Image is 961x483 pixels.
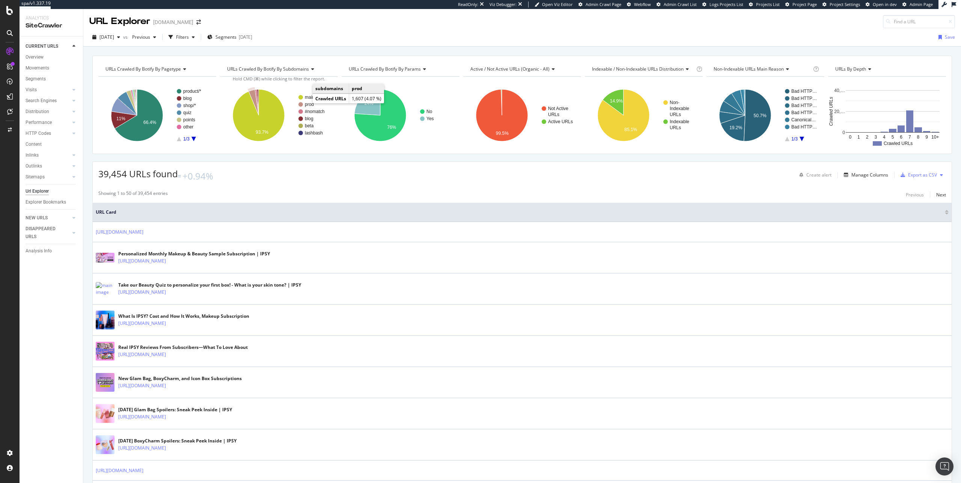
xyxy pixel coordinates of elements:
[183,103,196,108] text: shop/*
[26,247,78,255] a: Analysis Info
[96,311,114,329] img: main image
[118,288,166,296] a: [URL][DOMAIN_NAME]
[204,31,255,43] button: Segments[DATE]
[791,136,798,142] text: 1/3
[791,110,817,115] text: Bad HTTP…
[26,214,70,222] a: NEW URLS
[866,2,897,8] a: Open in dev
[841,171,888,180] button: Manage Columns
[183,89,201,94] text: product/*
[26,187,49,195] div: Url Explorer
[26,130,51,137] div: HTTP Codes
[118,413,166,421] a: [URL][DOMAIN_NAME]
[925,134,928,140] text: 9
[118,344,248,351] div: Real IPSY Reviews From Subscribers—What To Love About
[89,15,150,28] div: URL Explorer
[176,34,189,40] div: Filters
[936,190,946,199] button: Next
[118,282,301,288] div: Take our Beauty Quiz to personalize your first box! - What is your skin tone? | IPSY
[98,83,215,148] div: A chart.
[828,83,945,148] svg: A chart.
[305,95,315,100] text: main
[183,110,191,115] text: quiz
[26,53,78,61] a: Overview
[712,63,812,75] h4: Non-Indexable URLs Main Reason
[834,109,845,114] text: 20,…
[936,192,946,198] div: Next
[305,116,313,121] text: blog
[347,63,453,75] h4: URLs Crawled By Botify By params
[900,134,902,140] text: 6
[470,66,550,72] span: Active / Not Active URLs (organic - all)
[305,130,323,136] text: lashbash
[791,96,817,101] text: Bad HTTP…
[749,2,780,8] a: Projects List
[96,282,114,296] img: main image
[349,66,421,72] span: URLs Crawled By Botify By params
[89,31,123,43] button: [DATE]
[670,125,681,130] text: URLs
[542,2,573,7] span: Open Viz Editor
[469,63,574,75] h4: Active / Not Active URLs
[26,225,63,241] div: DISAPPEARED URLS
[98,168,178,180] span: 39,454 URLs found
[490,2,517,8] div: Viz Debugger:
[796,169,831,181] button: Create alert
[227,66,309,72] span: URLs Crawled By Botify By subdomains
[935,31,955,43] button: Save
[590,63,695,75] h4: Indexable / Non-Indexable URLs Distribution
[851,172,888,178] div: Manage Columns
[931,134,939,140] text: 10+
[96,373,114,392] img: main image
[535,2,573,8] a: Open Viz Editor
[183,136,190,142] text: 1/3
[26,162,70,170] a: Outlinks
[857,134,860,140] text: 1
[220,83,337,148] svg: A chart.
[118,375,242,382] div: New Glam Bag, BoxyCharm, and Icon Box Subscriptions
[342,83,459,148] div: A chart.
[910,2,933,7] span: Admin Page
[26,225,70,241] a: DISAPPEARED URLS
[849,134,851,140] text: 0
[873,2,897,7] span: Open in dev
[670,112,681,117] text: URLs
[426,109,432,114] text: No
[702,2,743,8] a: Logs Projects List
[118,444,166,452] a: [URL][DOMAIN_NAME]
[166,31,198,43] button: Filters
[458,2,478,8] div: ReadOnly:
[835,66,866,72] span: URLs by Depth
[753,113,766,118] text: 50.7%
[96,342,114,361] img: main image
[123,34,129,40] span: vs
[26,173,70,181] a: Sitemaps
[874,134,877,140] text: 3
[96,209,943,216] span: URL Card
[906,190,924,199] button: Previous
[256,130,268,135] text: 93.7%
[183,117,195,122] text: points
[756,2,780,7] span: Projects List
[463,83,580,148] div: A chart.
[305,123,314,128] text: beta
[26,75,78,83] a: Segments
[670,106,689,111] text: Indexable
[26,198,66,206] div: Explorer Bookmarks
[99,34,114,40] span: 2025 Sep. 7th
[26,53,44,61] div: Overview
[634,2,651,7] span: Webflow
[182,170,213,183] div: +0.94%
[785,2,817,8] a: Project Page
[26,247,52,255] div: Analysis Info
[183,96,192,101] text: blog
[866,134,869,140] text: 2
[627,2,651,8] a: Webflow
[586,2,621,7] span: Admin Crawl Page
[96,404,114,423] img: main image
[548,106,568,111] text: Not Active
[945,34,955,40] div: Save
[883,134,886,140] text: 4
[26,64,49,72] div: Movements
